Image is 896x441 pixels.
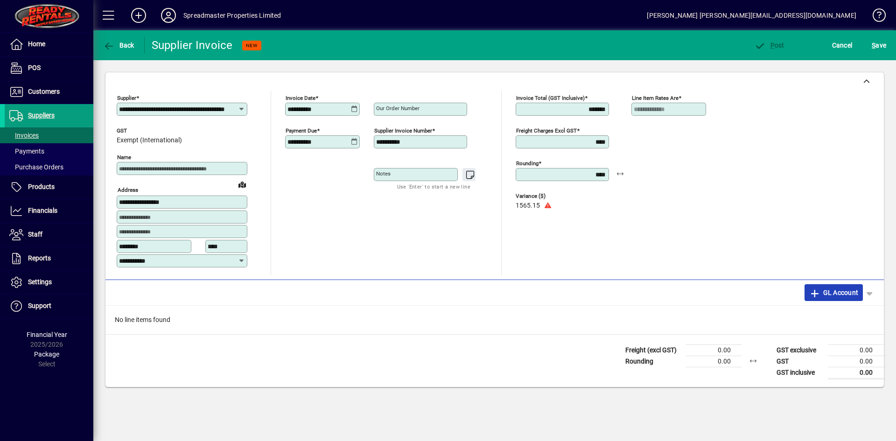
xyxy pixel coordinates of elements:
[28,278,52,286] span: Settings
[103,42,134,49] span: Back
[376,105,420,112] mat-label: Our order number
[5,247,93,270] a: Reports
[124,7,154,24] button: Add
[28,302,51,309] span: Support
[869,37,889,54] button: Save
[117,95,136,101] mat-label: Supplier
[866,2,884,32] a: Knowledge Base
[28,40,45,48] span: Home
[5,294,93,318] a: Support
[286,127,317,134] mat-label: Payment due
[516,193,572,199] span: Variance ($)
[516,95,585,101] mat-label: Invoice Total (GST inclusive)
[516,127,577,134] mat-label: Freight charges excl GST
[621,356,686,367] td: Rounding
[376,170,391,177] mat-label: Notes
[374,127,432,134] mat-label: Supplier invoice number
[9,132,39,139] span: Invoices
[5,127,93,143] a: Invoices
[183,8,281,23] div: Spreadmaster Properties Limited
[28,231,42,238] span: Staff
[28,112,55,119] span: Suppliers
[772,367,828,378] td: GST inclusive
[93,37,145,54] app-page-header-button: Back
[772,344,828,356] td: GST exclusive
[5,143,93,159] a: Payments
[34,350,59,358] span: Package
[830,37,855,54] button: Cancel
[752,37,787,54] button: Post
[105,306,884,334] div: No line items found
[828,344,884,356] td: 0.00
[632,95,679,101] mat-label: Line item rates are
[828,356,884,367] td: 0.00
[5,80,93,104] a: Customers
[154,7,183,24] button: Profile
[770,42,775,49] span: P
[621,344,686,356] td: Freight (excl GST)
[5,56,93,80] a: POS
[5,199,93,223] a: Financials
[152,38,233,53] div: Supplier Invoice
[117,137,182,144] span: Exempt (International)
[28,64,41,71] span: POS
[27,331,67,338] span: Financial Year
[235,177,250,192] a: View on map
[9,147,44,155] span: Payments
[5,159,93,175] a: Purchase Orders
[809,285,858,300] span: GL Account
[772,356,828,367] td: GST
[686,344,742,356] td: 0.00
[754,42,784,49] span: ost
[832,38,853,53] span: Cancel
[397,181,470,192] mat-hint: Use 'Enter' to start a new line
[28,254,51,262] span: Reports
[28,207,57,214] span: Financials
[246,42,258,49] span: NEW
[516,202,540,210] span: 1565.15
[286,95,315,101] mat-label: Invoice date
[872,38,886,53] span: ave
[686,356,742,367] td: 0.00
[516,160,539,167] mat-label: Rounding
[117,154,131,161] mat-label: Name
[117,128,182,134] span: GST
[5,223,93,246] a: Staff
[872,42,875,49] span: S
[828,367,884,378] td: 0.00
[28,183,55,190] span: Products
[805,284,863,301] button: GL Account
[647,8,856,23] div: [PERSON_NAME] [PERSON_NAME][EMAIL_ADDRESS][DOMAIN_NAME]
[28,88,60,95] span: Customers
[5,175,93,199] a: Products
[5,33,93,56] a: Home
[101,37,137,54] button: Back
[9,163,63,171] span: Purchase Orders
[5,271,93,294] a: Settings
